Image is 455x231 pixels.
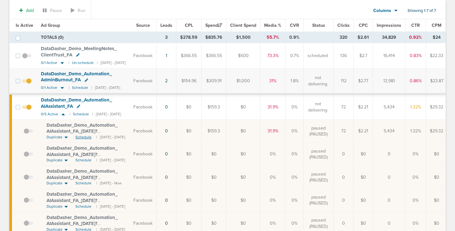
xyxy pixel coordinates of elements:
[130,120,157,143] td: Facebook
[72,61,94,65] small: Un-schedule
[308,53,328,59] span: scheduled
[202,143,226,166] td: $0
[96,158,125,163] small: | [DATE] - [DATE]
[304,166,334,189] td: paused (PAUSED)
[405,120,426,143] td: 1.32%
[130,189,157,212] td: Facebook
[373,120,405,143] td: 5,434
[426,68,447,94] td: $23.87
[226,120,260,143] td: $0
[373,68,405,94] td: 12,981
[130,143,157,166] td: Facebook
[47,158,63,163] span: Duplicate
[176,166,202,189] td: $0
[373,166,405,189] td: 0
[286,143,304,166] td: 0%
[47,122,118,140] span: DataDasher_ Demo_ Automation_ AIAssistant_ FA_ [DATE]?id=192&cmp_ id=9658097
[176,94,202,119] td: $0
[165,151,168,157] a: 0
[334,120,354,143] td: 72
[405,94,426,119] td: 1.32%
[426,32,447,43] td: $24
[405,68,426,94] td: 0.86%
[426,43,447,68] td: $22.33
[334,32,354,43] td: 320
[165,128,168,134] a: 0
[308,75,328,87] span: not delivering
[165,198,168,203] a: 0
[226,43,260,68] td: $500
[286,120,304,143] td: 0%
[373,8,391,14] span: Columns
[47,191,118,209] span: DataDasher_ Demo_ Automation_ AIAssistant_ FA_ [DATE]?id=192&cmp_ id=9658097
[260,120,286,143] td: 31.9%
[334,94,354,119] td: 72
[334,143,354,166] td: 0
[426,94,447,119] td: $29.32
[405,32,426,43] td: 0.92%
[41,23,60,28] span: Ad Group
[202,189,226,212] td: $0
[47,145,118,163] span: DataDasher_ Demo_ Automation_ AIAssistant_ FA_ [DATE]?id=192&cmp_ id=9658097
[130,94,157,119] td: Facebook
[165,78,168,84] a: 2
[166,53,167,58] a: 1
[202,120,226,143] td: $159.3
[354,32,373,43] td: $2.61
[226,143,260,166] td: $0
[260,166,286,189] td: 0%
[334,43,354,68] td: 136
[334,166,354,189] td: 0
[373,94,405,119] td: 5,434
[354,166,373,189] td: $0
[405,143,426,166] td: 0%
[230,23,256,28] span: Client Spend
[226,32,260,43] td: $1,500
[47,181,63,186] span: Duplicate
[130,166,157,189] td: Facebook
[202,68,226,94] td: $309.91
[408,8,436,14] span: Showing 1-7 of 7
[405,43,426,68] td: 0.83%
[37,32,157,43] td: TOTALS (0)
[354,189,373,212] td: $0
[73,112,89,117] small: Schedule
[176,32,202,43] td: $278.59
[354,68,373,94] td: $2.77
[226,68,260,94] td: $1,000
[373,32,405,43] td: 34,829
[312,23,325,28] span: Status
[97,61,126,65] small: | [DATE] - [DATE]
[308,101,328,113] span: not delivering
[426,143,447,166] td: $0
[136,23,150,28] span: Source
[354,94,373,119] td: $2.21
[41,85,57,90] span: 0/1 Active
[26,8,34,13] span: Add
[47,135,63,140] span: Duplicate
[426,120,447,143] td: $29.32
[260,32,286,43] td: 55.7%
[176,143,202,166] td: $0
[75,158,92,163] span: Schedule
[426,189,447,212] td: $0
[41,112,58,117] span: 0/5 Active
[176,68,202,94] td: $154.96
[41,61,57,65] span: 0/1 Active
[75,135,92,140] span: Schedule
[130,43,157,68] td: Facebook
[411,23,420,28] span: CTR
[41,71,112,83] span: DataDasher_ Demo_ Automation_ AdminBurnout_ FA
[16,23,33,28] span: Is Active
[75,181,92,186] span: Schedule
[96,135,125,140] small: | [DATE] - [DATE]
[176,189,202,212] td: $0
[286,166,304,189] td: 0%
[96,204,125,209] small: | [DATE] - [DATE]
[354,143,373,166] td: $0
[426,166,447,189] td: $0
[202,32,226,43] td: $835.76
